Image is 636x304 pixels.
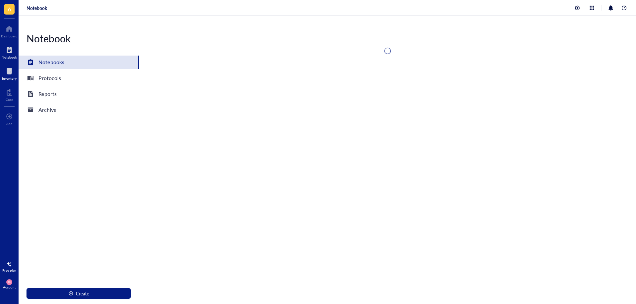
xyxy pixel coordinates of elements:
[2,45,17,59] a: Notebook
[2,76,17,80] div: Inventory
[19,87,139,101] a: Reports
[8,281,11,283] span: EU
[19,71,139,85] a: Protocols
[38,58,64,67] div: Notebooks
[76,291,89,296] span: Create
[2,268,16,272] div: Free plan
[26,288,131,299] button: Create
[6,98,13,102] div: Core
[19,56,139,69] a: Notebooks
[38,73,61,83] div: Protocols
[8,5,11,13] span: A
[6,87,13,102] a: Core
[1,34,18,38] div: Dashboard
[3,285,16,289] div: Account
[2,55,17,59] div: Notebook
[38,105,57,114] div: Archive
[6,122,13,126] div: Add
[38,89,57,99] div: Reports
[19,32,139,45] div: Notebook
[26,5,47,11] a: Notebook
[2,66,17,80] a: Inventory
[1,23,18,38] a: Dashboard
[19,103,139,116] a: Archive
